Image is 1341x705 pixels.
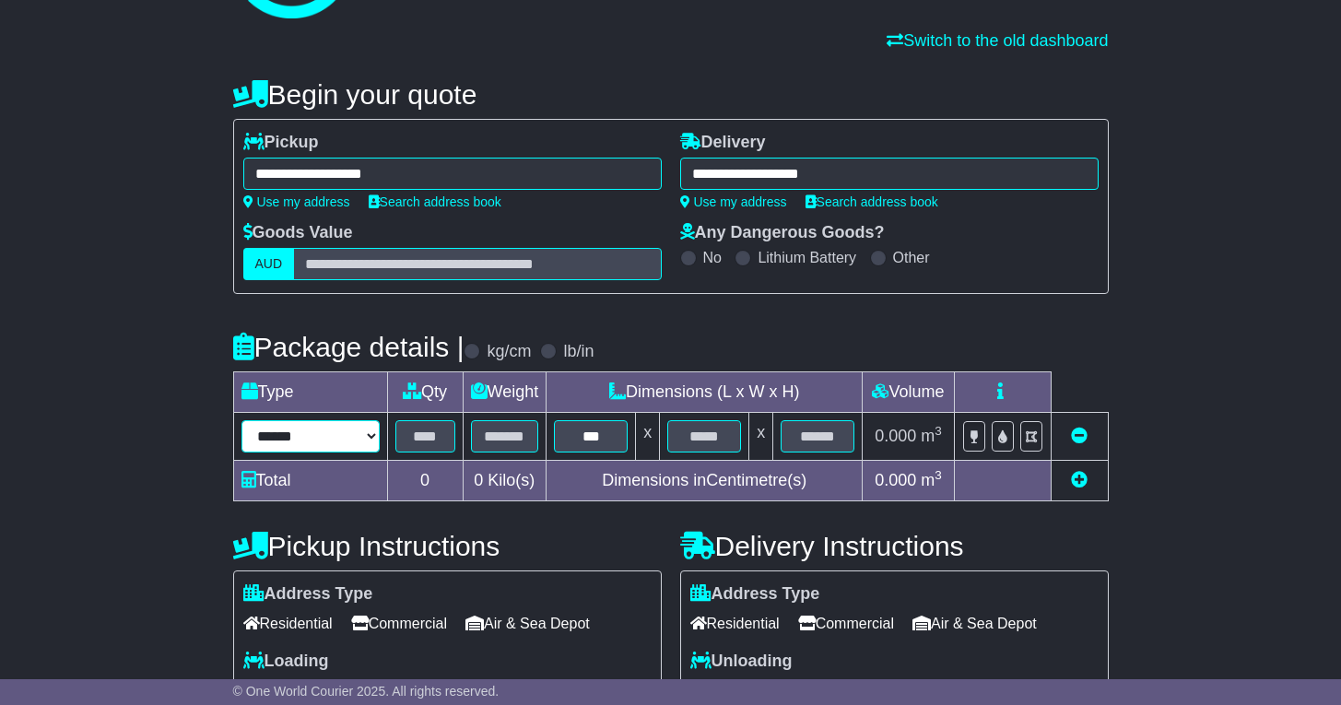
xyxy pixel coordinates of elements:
span: 0.000 [875,471,916,489]
label: No [703,249,722,266]
span: Forklift [243,676,306,704]
h4: Package details | [233,332,465,362]
sup: 3 [935,468,942,482]
span: © One World Courier 2025. All rights reserved. [233,684,500,699]
label: Unloading [690,652,793,672]
span: m [921,471,942,489]
span: 0 [474,471,483,489]
td: Weight [463,372,547,413]
span: 0.000 [875,427,916,445]
a: Add new item [1071,471,1088,489]
label: Lithium Battery [758,249,856,266]
span: Residential [690,609,780,638]
span: Tail Lift [324,676,389,704]
h4: Begin your quote [233,79,1109,110]
td: Total [233,461,387,501]
td: x [749,413,773,461]
span: m [921,427,942,445]
span: Air & Sea Depot [465,609,590,638]
a: Use my address [243,194,350,209]
td: Type [233,372,387,413]
label: Address Type [690,584,820,605]
td: 0 [387,461,463,501]
label: lb/in [563,342,594,362]
h4: Delivery Instructions [680,531,1109,561]
td: Kilo(s) [463,461,547,501]
span: Air & Sea Depot [912,609,1037,638]
label: Pickup [243,133,319,153]
span: Residential [243,609,333,638]
sup: 3 [935,424,942,438]
td: Qty [387,372,463,413]
h4: Pickup Instructions [233,531,662,561]
a: Switch to the old dashboard [887,31,1108,50]
label: Any Dangerous Goods? [680,223,885,243]
a: Use my address [680,194,787,209]
label: kg/cm [487,342,531,362]
a: Remove this item [1071,427,1088,445]
a: Search address book [806,194,938,209]
td: Dimensions (L x W x H) [547,372,863,413]
a: Search address book [369,194,501,209]
label: AUD [243,248,295,280]
label: Goods Value [243,223,353,243]
span: Commercial [798,609,894,638]
label: Delivery [680,133,766,153]
span: Tail Lift [771,676,836,704]
span: Commercial [351,609,447,638]
td: x [636,413,660,461]
label: Loading [243,652,329,672]
td: Volume [863,372,954,413]
span: Forklift [690,676,753,704]
label: Other [893,249,930,266]
td: Dimensions in Centimetre(s) [547,461,863,501]
label: Address Type [243,584,373,605]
